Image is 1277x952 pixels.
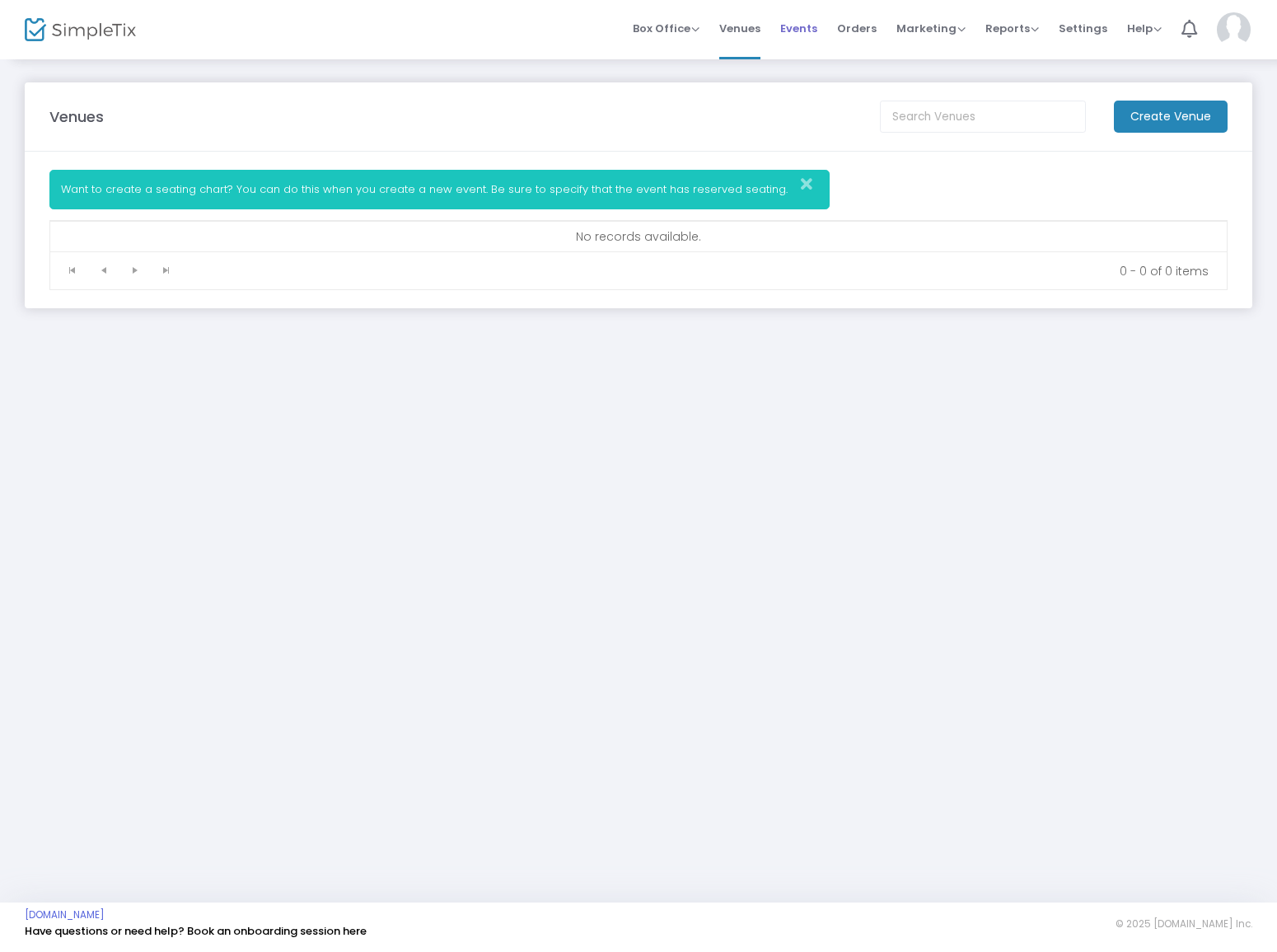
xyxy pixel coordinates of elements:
[796,171,829,198] button: Close
[49,106,104,128] m-panel-title: Venues
[1116,917,1252,931] span: © 2025 [DOMAIN_NAME] Inc.
[50,221,1227,251] div: Data table
[49,170,830,209] div: Want to create a seating chart? You can do this when you create a new event. Be sure to specify t...
[25,923,367,939] a: Have questions or need help? Book an onboarding session here
[50,222,1227,251] td: No records available.
[194,263,1209,279] kendo-pager-info: 0 - 0 of 0 items
[880,101,1086,133] input: Search Venues
[719,7,760,49] span: Venues
[25,908,105,922] a: [DOMAIN_NAME]
[780,7,817,49] span: Events
[1059,7,1107,49] span: Settings
[837,7,877,49] span: Orders
[1114,101,1228,133] m-button: Create Venue
[896,21,966,36] span: Marketing
[985,21,1039,36] span: Reports
[1127,21,1162,36] span: Help
[633,21,699,36] span: Box Office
